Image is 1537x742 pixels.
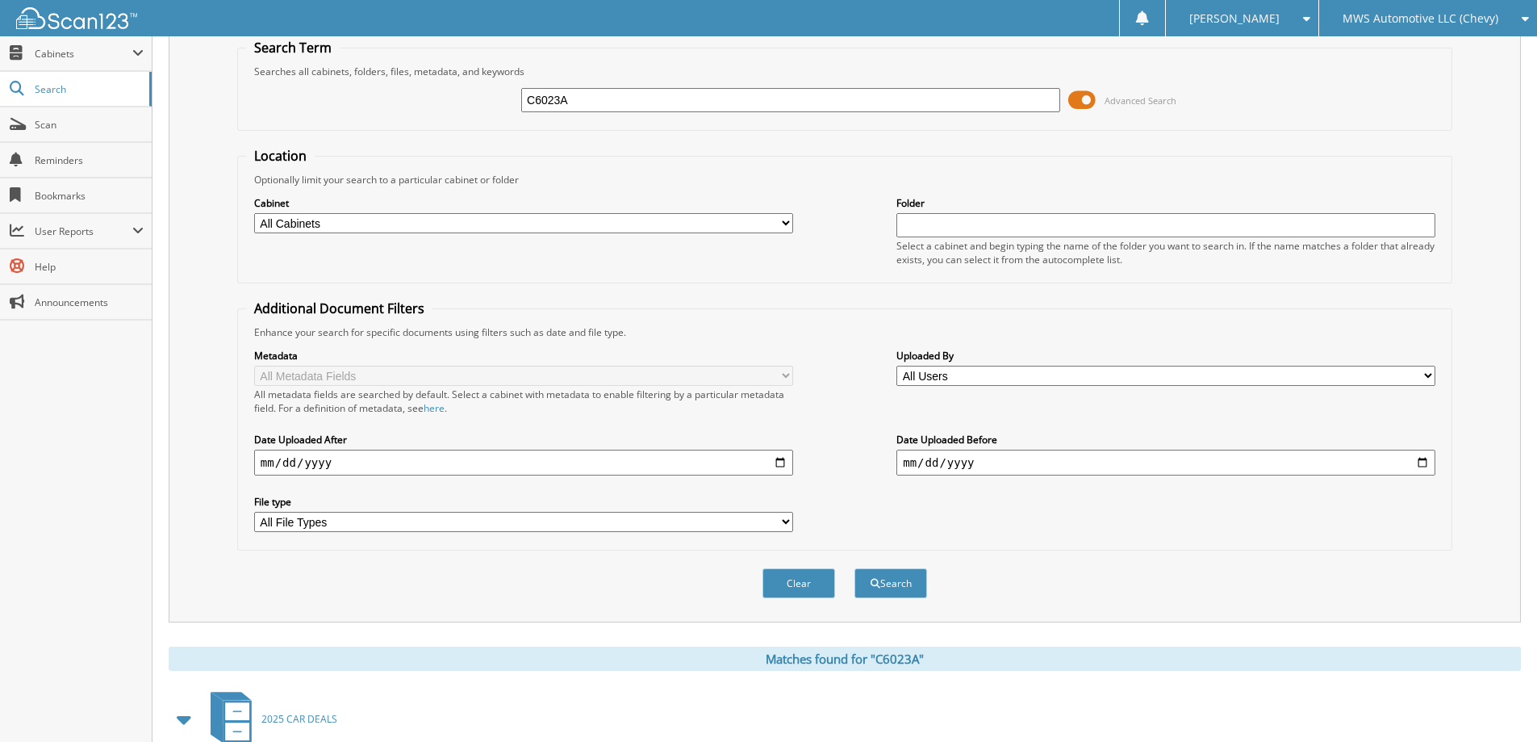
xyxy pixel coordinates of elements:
[35,118,144,132] span: Scan
[1456,664,1537,742] iframe: Chat Widget
[246,65,1443,78] div: Searches all cabinets, folders, files, metadata, and keywords
[896,349,1435,363] label: Uploaded By
[254,196,793,210] label: Cabinet
[246,39,340,57] legend: Search Term
[896,196,1435,210] label: Folder
[35,296,144,309] span: Announcements
[261,712,337,726] span: 2025 CAR DEALS
[854,568,927,598] button: Search
[35,189,144,203] span: Bookmarks
[896,239,1435,266] div: Select a cabinet and begin typing the name of the folder you want to search in. If the name match...
[254,433,793,446] label: Date Uploaded After
[169,647,1521,671] div: Matches found for "C6023A"
[35,47,132,61] span: Cabinets
[35,82,141,96] span: Search
[246,300,432,317] legend: Additional Document Filters
[35,260,144,274] span: Help
[896,433,1435,446] label: Date Uploaded Before
[1343,14,1498,23] span: MWS Automotive LLC (Chevy)
[1105,94,1176,107] span: Advanced Search
[35,153,144,167] span: Reminders
[424,401,445,415] a: here
[246,325,1443,339] div: Enhance your search for specific documents using filters such as date and file type.
[254,388,793,415] div: All metadata fields are searched by default. Select a cabinet with metadata to enable filtering b...
[246,147,315,165] legend: Location
[762,568,835,598] button: Clear
[254,495,793,509] label: File type
[1189,14,1280,23] span: [PERSON_NAME]
[254,349,793,363] label: Metadata
[35,224,132,238] span: User Reports
[254,450,793,476] input: start
[896,450,1435,476] input: end
[246,173,1443,187] div: Optionally limit your search to a particular cabinet or folder
[16,7,137,29] img: scan123-logo-white.svg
